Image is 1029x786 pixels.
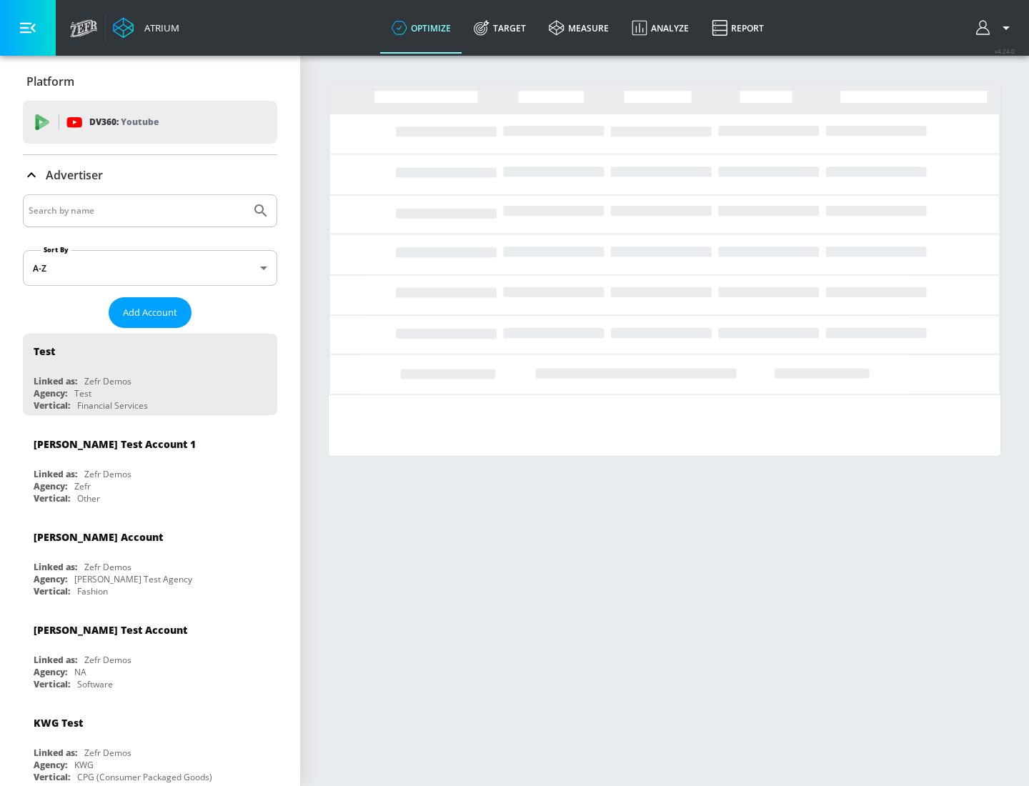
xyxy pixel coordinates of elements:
div: Other [77,492,100,504]
div: Linked as: [34,561,77,573]
div: Fashion [77,585,108,597]
div: Vertical: [34,585,70,597]
span: Add Account [123,304,177,321]
div: TestLinked as:Zefr DemosAgency:TestVertical:Financial Services [23,334,277,415]
div: [PERSON_NAME] Test Account 1Linked as:Zefr DemosAgency:ZefrVertical:Other [23,427,277,508]
div: [PERSON_NAME] AccountLinked as:Zefr DemosAgency:[PERSON_NAME] Test AgencyVertical:Fashion [23,519,277,601]
p: Youtube [121,114,159,129]
div: Agency: [34,387,67,399]
div: Zefr Demos [84,561,131,573]
input: Search by name [29,202,245,220]
div: Vertical: [34,771,70,783]
div: Zefr Demos [84,747,131,759]
div: [PERSON_NAME] Test AccountLinked as:Zefr DemosAgency:NAVertical:Software [23,612,277,694]
div: [PERSON_NAME] Test Account [34,623,187,637]
a: Atrium [113,17,179,39]
div: A-Z [23,250,277,286]
div: Test [74,387,91,399]
div: Advertiser [23,155,277,195]
div: Linked as: [34,375,77,387]
p: DV360: [89,114,159,130]
div: Agency: [34,759,67,771]
div: Atrium [139,21,179,34]
a: Report [700,2,775,54]
div: Financial Services [77,399,148,412]
div: KWG [74,759,94,771]
button: Add Account [109,297,192,328]
div: Vertical: [34,492,70,504]
div: Linked as: [34,747,77,759]
label: Sort By [41,245,71,254]
div: [PERSON_NAME] Test Agency [74,573,192,585]
a: optimize [380,2,462,54]
a: measure [537,2,620,54]
div: Vertical: [34,399,70,412]
div: Agency: [34,666,67,678]
div: Linked as: [34,468,77,480]
a: Analyze [620,2,700,54]
div: Zefr Demos [84,375,131,387]
div: Test [34,344,55,358]
div: [PERSON_NAME] Account [34,530,163,544]
div: [PERSON_NAME] Test Account 1 [34,437,196,451]
div: Agency: [34,573,67,585]
div: DV360: Youtube [23,101,277,144]
p: Platform [26,74,74,89]
div: KWG Test [34,716,83,730]
div: Zefr [74,480,91,492]
div: Agency: [34,480,67,492]
div: NA [74,666,86,678]
div: Zefr Demos [84,654,131,666]
div: Linked as: [34,654,77,666]
div: Vertical: [34,678,70,690]
div: Software [77,678,113,690]
div: CPG (Consumer Packaged Goods) [77,771,212,783]
div: Zefr Demos [84,468,131,480]
span: v 4.24.0 [995,47,1015,55]
p: Advertiser [46,167,103,183]
a: Target [462,2,537,54]
div: Platform [23,61,277,101]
